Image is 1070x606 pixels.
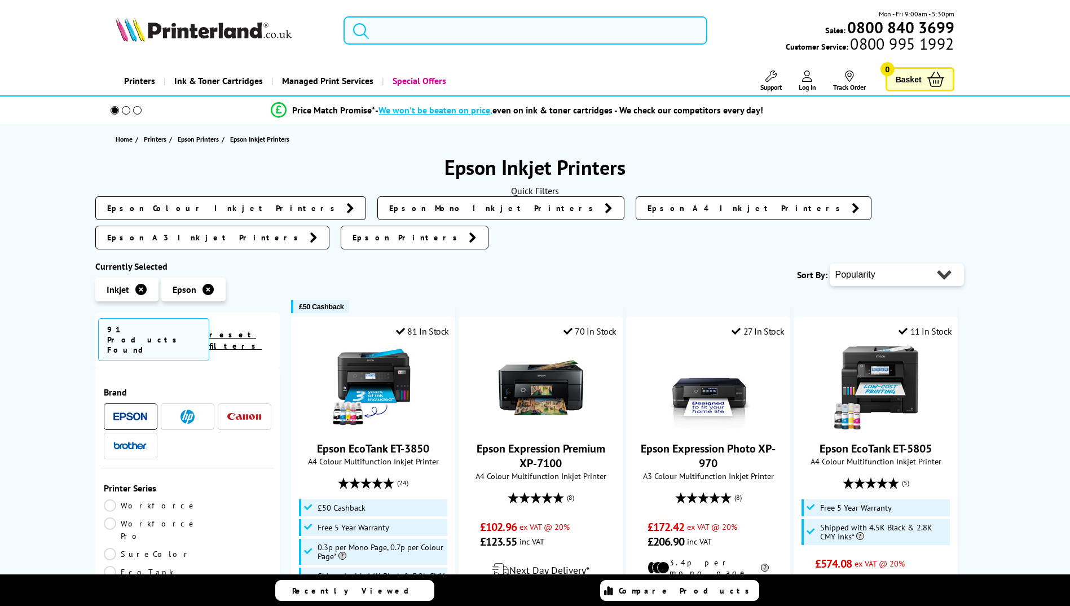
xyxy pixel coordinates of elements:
h1: Epson Inkjet Printers [95,154,975,181]
a: Epson A3 Inkjet Printers [95,226,329,249]
span: Ink & Toner Cartridges [174,67,263,95]
a: Workforce [104,499,197,512]
span: £206.90 [648,534,684,549]
span: Compare Products [619,586,755,596]
div: 70 In Stock [563,326,617,337]
a: Managed Print Services [271,67,382,95]
div: 27 In Stock [732,326,784,337]
div: modal_delivery [465,555,617,586]
div: 81 In Stock [396,326,449,337]
span: Shipped with 4.5K Black & 2.8K CMY Inks* [820,523,948,541]
a: Log In [799,71,816,91]
span: Price Match Promise* [292,104,375,116]
span: Epson Mono Inkjet Printers [389,203,599,214]
img: HP [180,410,195,424]
span: 91 Products Found [98,318,210,361]
span: Free 5 Year Warranty [820,503,892,512]
span: Printer Series [104,482,272,494]
span: Mon - Fri 9:00am - 5:30pm [879,8,954,19]
span: Customer Service: [786,38,954,52]
img: Printerland Logo [116,17,292,42]
span: 0.3p per Mono Page, 0.7p per Colour Page* [318,543,445,561]
a: Epson EcoTank ET-3850 [317,441,429,456]
a: Epson A4 Inkjet Printers [636,196,871,220]
a: reset filters [209,330,262,351]
a: Epson Expression Premium XP-7100 [499,421,583,432]
span: £50 Cashback [318,503,366,512]
a: EcoTank [104,566,188,578]
a: Basket 0 [886,67,954,91]
span: £123.55 [480,534,517,549]
span: Sales: [825,25,846,36]
button: £50 Cashback [291,300,349,313]
a: Printerland Logo [116,17,329,44]
a: Epson EcoTank ET-5805 [834,421,918,432]
a: Compare Products [600,580,759,601]
div: Quick Filters [95,185,975,196]
span: Epson Printers [353,232,463,243]
img: Epson Expression Premium XP-7100 [499,345,583,430]
a: Workforce Pro [104,517,197,542]
span: Epson A4 Inkjet Printers [648,203,846,214]
span: Support [760,83,782,91]
span: Log In [799,83,816,91]
span: 0800 995 1992 [848,38,954,49]
a: Epson Mono Inkjet Printers [377,196,624,220]
span: Epson Colour Inkjet Printers [107,203,341,214]
span: Epson A3 Inkjet Printers [107,232,304,243]
a: Home [116,133,135,145]
span: A4 Colour Multifunction Inkjet Printer [465,471,617,481]
div: - even on ink & toner cartridges - We check our competitors every day! [375,104,763,116]
a: Printers [144,133,169,145]
b: 0800 840 3699 [847,17,954,38]
span: Printers [144,133,166,145]
span: £102.96 [480,520,517,534]
img: Brother [113,442,147,450]
span: A3 Colour Multifunction Inkjet Printer [632,471,784,481]
span: ex VAT @ 20% [687,521,737,532]
span: ex VAT @ 20% [855,558,905,569]
span: Basket [896,72,922,87]
a: Epson EcoTank ET-3850 [331,421,416,432]
img: Epson EcoTank ET-3850 [331,345,416,430]
span: Inkjet [107,284,129,295]
a: Ink & Toner Cartridges [164,67,271,95]
span: (5) [902,472,909,494]
a: Epson Colour Inkjet Printers [95,196,366,220]
div: 11 In Stock [899,326,952,337]
a: 0800 840 3699 [846,22,954,33]
span: inc VAT [687,536,712,547]
span: Epson Printers [178,133,219,145]
span: £172.42 [648,520,684,534]
a: Epson EcoTank ET-5805 [820,441,932,456]
a: Special Offers [382,67,455,95]
span: Sort By: [797,269,827,280]
a: Epson Printers [341,226,488,249]
img: Epson [113,412,147,421]
a: Support [760,71,782,91]
li: modal_Promise [90,100,945,120]
span: ex VAT @ 20% [519,521,570,532]
a: Epson Printers [178,133,222,145]
span: (24) [397,472,408,494]
span: A4 Colour Multifunction Inkjet Printer [297,456,449,467]
span: Brand [104,387,272,398]
a: Brother [113,439,147,453]
span: Recently Viewed [292,586,420,596]
img: Epson Expression Photo XP-970 [666,345,751,430]
a: Canon [227,410,261,424]
div: Currently Selected [95,261,280,272]
a: SureColor [104,548,192,560]
span: A4 Colour Multifunction Inkjet Printer [800,456,952,467]
a: Epson Expression Photo XP-970 [666,421,751,432]
a: Track Order [833,71,866,91]
img: Epson EcoTank ET-5805 [834,345,918,430]
a: Epson Expression Photo XP-970 [641,441,776,471]
a: Epson [113,410,147,424]
span: inc VAT [519,536,544,547]
a: Printers [116,67,164,95]
img: Canon [227,413,261,420]
li: 3.4p per mono page [648,557,769,578]
span: 0 [880,62,895,76]
span: £50 Cashback [299,302,344,311]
